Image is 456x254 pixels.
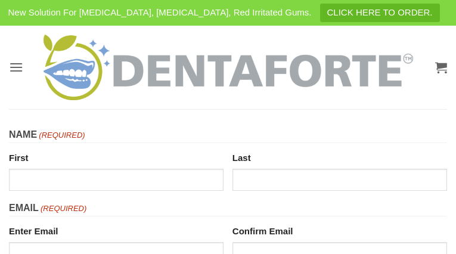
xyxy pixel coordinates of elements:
a: Menu [9,52,23,82]
label: Confirm Email [232,221,447,238]
label: First [9,148,224,165]
legend: Name [9,127,447,143]
a: View cart [435,54,447,80]
span: (Required) [39,203,86,215]
legend: Email [9,200,447,216]
label: Last [232,148,447,165]
a: CLICK HERE TO ORDER. [320,4,440,22]
span: (Required) [38,129,85,142]
img: DENTAFORTE™ [44,35,413,100]
label: Enter Email [9,221,224,238]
